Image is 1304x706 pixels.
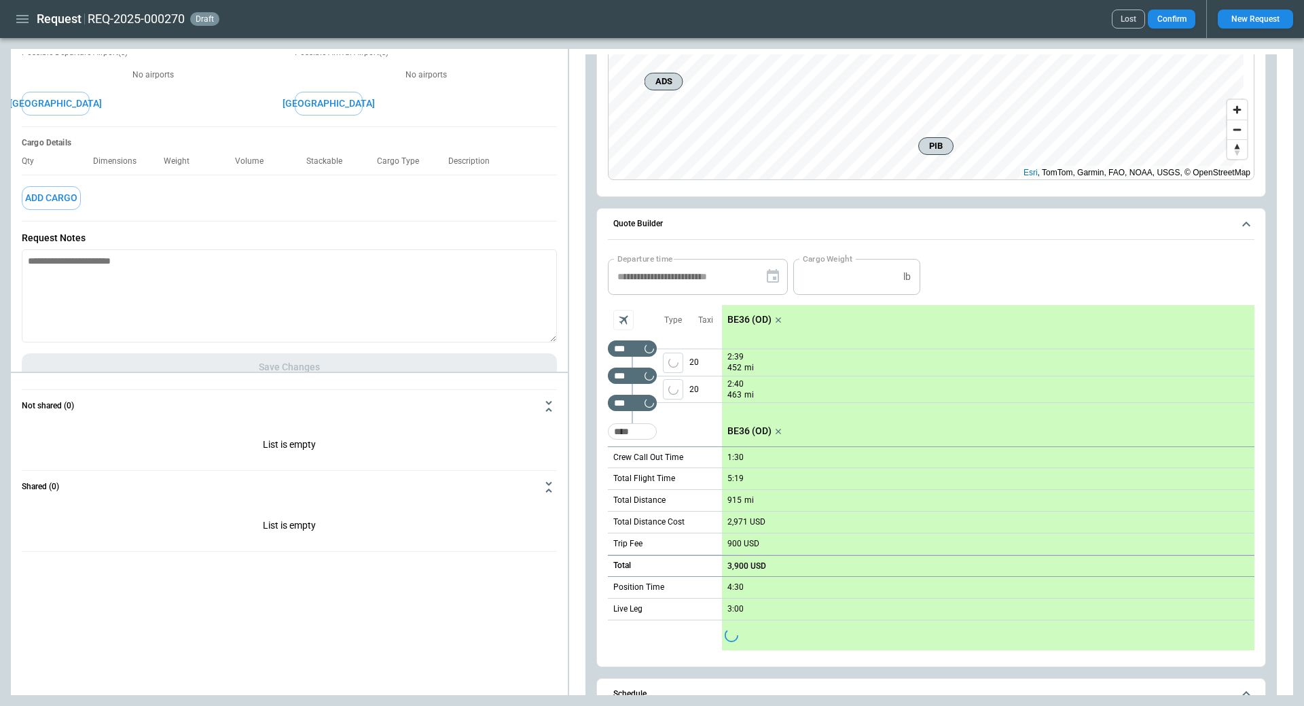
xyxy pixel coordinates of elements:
[37,11,81,27] h1: Request
[22,156,45,166] p: Qty
[93,156,147,166] p: Dimensions
[448,156,501,166] p: Description
[727,517,765,527] p: 2,971 USD
[22,471,557,504] button: Shared (0)
[613,473,675,484] p: Total Flight Time
[727,453,744,463] p: 1:30
[608,423,657,440] div: Too short
[1112,10,1145,29] button: Lost
[613,690,647,699] h6: Schedule
[613,219,663,228] h6: Quote Builder
[613,516,685,528] p: Total Distance Cost
[88,11,185,27] h2: REQ-2025-000270
[663,353,683,373] span: Type of sector
[722,305,1254,650] div: scrollable content
[744,362,754,374] p: mi
[613,538,642,550] p: Trip Fee
[663,379,683,400] button: left aligned
[689,376,722,402] p: 20
[727,379,744,389] p: 2:40
[608,395,657,411] div: Too short
[22,390,557,423] button: Not shared (0)
[924,139,947,153] span: PIB
[613,561,631,570] h6: Total
[727,352,744,362] p: 2:39
[663,353,683,373] button: left aligned
[744,495,754,506] p: mi
[235,156,274,166] p: Volume
[1227,100,1247,120] button: Zoom in
[613,582,664,593] p: Position Time
[22,232,557,244] p: Request Notes
[903,271,911,283] p: lb
[651,75,677,88] span: ADS
[22,482,59,491] h6: Shared (0)
[22,138,557,148] h6: Cargo Details
[1148,10,1195,29] button: Confirm
[664,315,682,326] p: Type
[22,402,74,410] h6: Not shared (0)
[22,423,557,470] div: Not shared (0)
[22,186,81,210] button: Add Cargo
[306,156,353,166] p: Stackable
[1227,139,1247,159] button: Reset bearing to north
[1024,166,1250,179] div: , TomTom, Garmin, FAO, NOAA, USGS, © OpenStreetMap
[22,423,557,470] p: List is empty
[193,14,217,24] span: draft
[1218,10,1293,29] button: New Request
[727,314,772,325] p: BE36 (OD)
[727,539,759,549] p: 900 USD
[22,92,90,116] button: [GEOGRAPHIC_DATA]
[727,389,742,401] p: 463
[617,253,673,264] label: Departure time
[727,604,744,614] p: 3:00
[727,362,742,374] p: 452
[22,504,557,551] p: List is empty
[727,495,742,506] p: 915
[803,253,852,264] label: Cargo Weight
[164,156,200,166] p: Weight
[608,259,1254,650] div: Quote Builder
[377,156,430,166] p: Cargo Type
[608,209,1254,240] button: Quote Builder
[613,310,634,330] span: Aircraft selection
[22,504,557,551] div: Not shared (0)
[689,349,722,376] p: 20
[22,69,284,81] p: No airports
[608,340,657,357] div: Too short
[744,389,754,401] p: mi
[613,603,642,615] p: Live Leg
[727,561,766,571] p: 3,900 USD
[1024,168,1038,177] a: Esri
[727,425,772,437] p: BE36 (OD)
[727,474,744,484] p: 5:19
[727,582,744,593] p: 4:30
[698,315,713,326] p: Taxi
[1227,120,1247,139] button: Zoom out
[608,368,657,384] div: Too short
[295,69,557,81] p: No airports
[663,379,683,400] span: Type of sector
[295,92,363,116] button: [GEOGRAPHIC_DATA]
[613,452,683,463] p: Crew Call Out Time
[613,495,666,506] p: Total Distance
